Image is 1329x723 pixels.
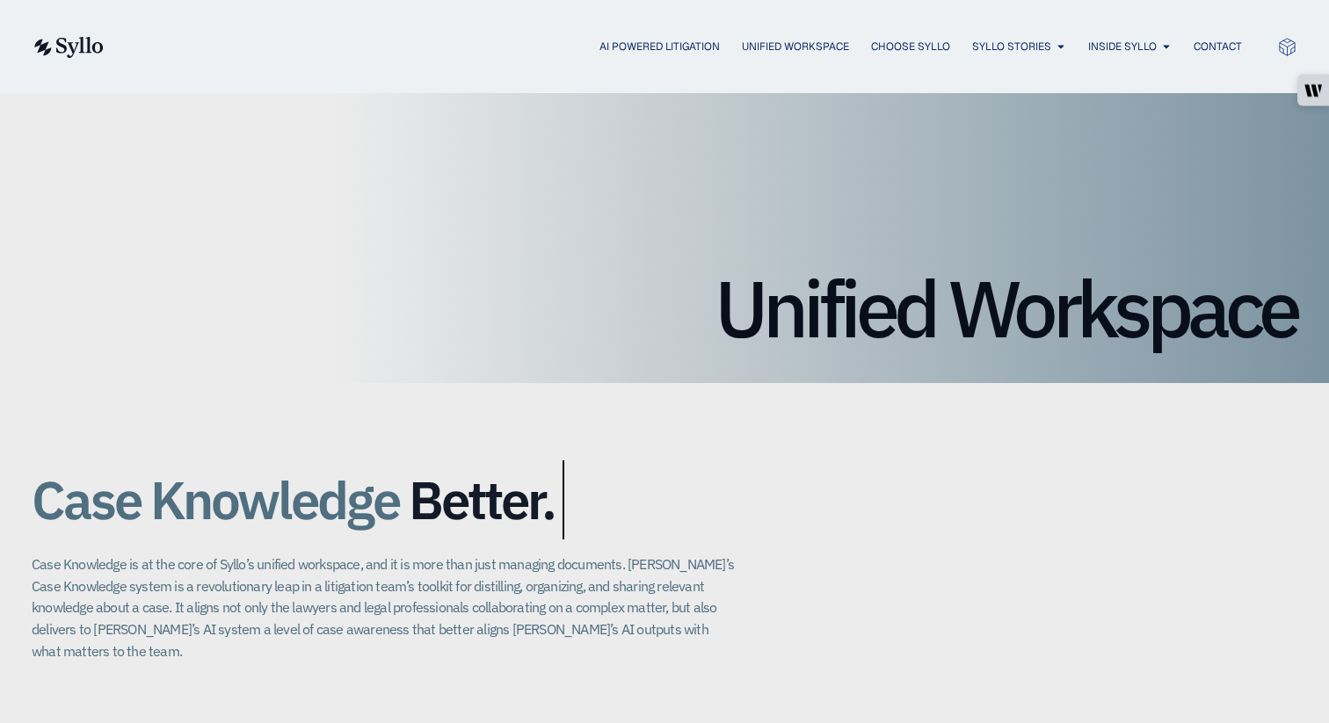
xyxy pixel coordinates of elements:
[599,39,720,54] a: AI Powered Litigation
[139,39,1242,55] div: Menu Toggle
[139,39,1242,55] nav: Menu
[742,39,849,54] a: Unified Workspace
[1088,39,1157,54] a: Inside Syllo
[409,471,555,529] span: Better.
[32,269,1297,348] h1: Unified Workspace
[32,460,399,539] span: Case Knowledge
[972,39,1051,54] a: Syllo Stories
[32,37,104,58] img: syllo
[32,553,735,662] p: Case Knowledge is at the core of Syllo’s unified workspace, and it is more than just managing doc...
[1194,39,1242,54] a: Contact
[871,39,950,54] a: Choose Syllo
